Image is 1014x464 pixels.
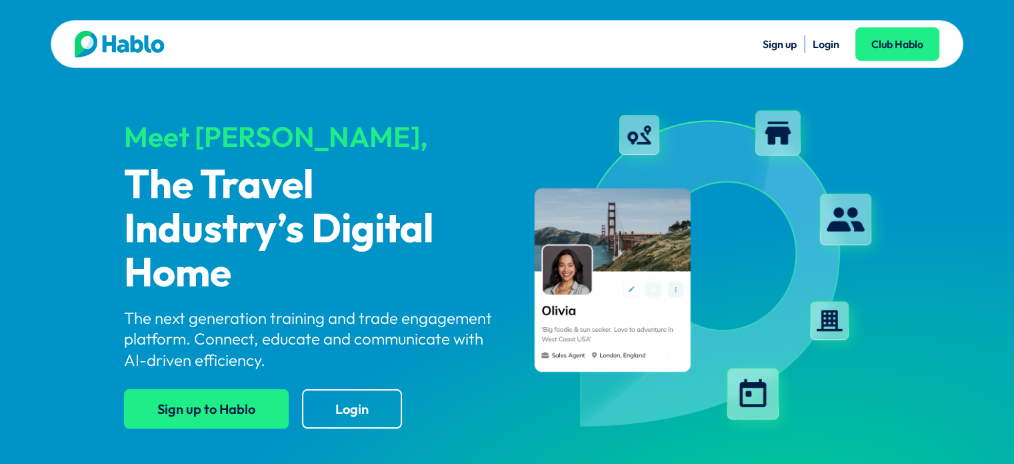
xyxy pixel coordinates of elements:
[124,164,496,296] p: The Travel Industry’s Digital Home
[855,27,939,61] a: Club Hablo
[75,31,165,57] img: Hablo logo main 2
[124,389,289,429] a: Sign up to Hablo
[302,389,402,429] a: Login
[124,308,496,371] p: The next generation training and trade engagement platform. Connect, educate and communicate with...
[519,99,891,440] img: hablo-profile-image
[124,122,496,152] div: Meet [PERSON_NAME],
[813,37,839,51] a: Login
[763,37,797,51] a: Sign up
